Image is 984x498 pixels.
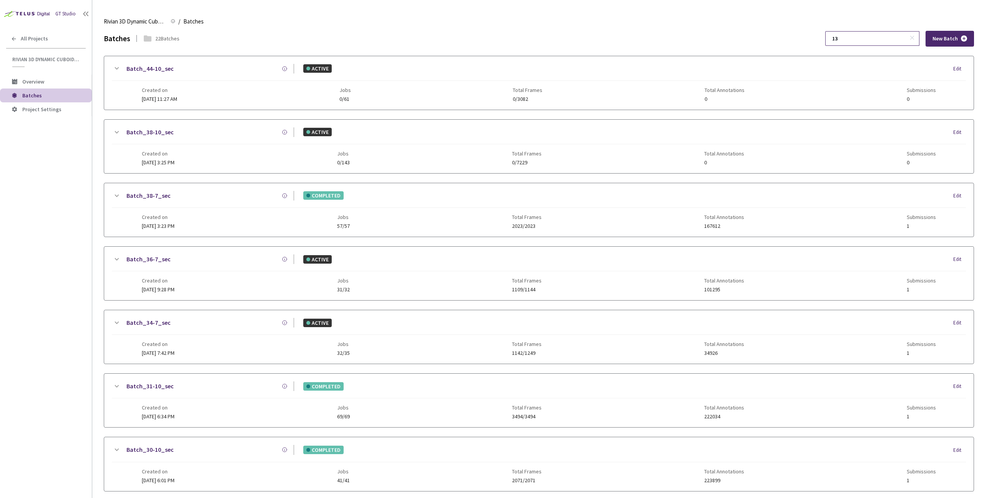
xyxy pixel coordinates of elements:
span: Batches [183,17,204,26]
div: Batch_30-10_secCOMPLETEDEditCreated on[DATE] 6:01 PMJobs41/41Total Frames2071/2071Total Annotatio... [104,437,974,491]
span: Jobs [337,341,350,347]
div: Batch_38-10_secACTIVEEditCreated on[DATE] 3:25 PMJobs0/143Total Frames0/7229Total Annotations0Sub... [104,120,974,173]
span: Total Frames [513,87,542,93]
span: Submissions [907,277,936,284]
span: Submissions [907,404,936,411]
span: 222034 [704,414,744,419]
span: 2071/2071 [512,478,542,483]
span: Jobs [337,214,350,220]
div: ACTIVE [303,319,332,327]
div: Batch_38-7_secCOMPLETEDEditCreated on[DATE] 3:23 PMJobs57/57Total Frames2023/2023Total Annotation... [104,183,974,237]
span: [DATE] 9:28 PM [142,286,175,293]
span: Submissions [907,87,936,93]
div: Batches [104,33,130,44]
span: Submissions [907,468,936,475]
span: 0 [704,160,744,165]
span: Created on [142,87,177,93]
div: 22 Batches [155,35,180,42]
a: Batch_34-7_sec [126,318,171,328]
span: 1142/1249 [512,350,542,356]
span: Total Frames [512,214,542,220]
span: Total Annotations [705,87,745,93]
span: Jobs [337,468,350,475]
span: Jobs [337,404,350,411]
span: Total Frames [512,404,542,411]
span: Created on [142,214,175,220]
span: [DATE] 3:23 PM [142,222,175,229]
div: ACTIVE [303,64,332,73]
span: [DATE] 7:42 PM [142,349,175,356]
span: Total Annotations [704,404,744,411]
span: Submissions [907,214,936,220]
span: Jobs [337,277,350,284]
span: Created on [142,404,175,411]
div: ACTIVE [303,255,332,264]
span: Created on [142,150,175,157]
span: 1 [907,287,936,292]
span: Total Frames [512,150,542,157]
span: Total Annotations [704,150,744,157]
div: COMPLETED [303,382,344,391]
div: Edit [953,319,966,327]
span: Rivian 3D Dynamic Cuboids[2024-25] [12,56,81,63]
span: [DATE] 3:25 PM [142,159,175,166]
a: Batch_44-10_sec [126,64,174,74]
span: 57/57 [337,223,350,229]
span: Total Annotations [704,468,744,475]
div: Edit [953,446,966,454]
span: Project Settings [22,106,61,113]
div: COMPLETED [303,446,344,454]
div: Edit [953,192,966,200]
span: 1109/1144 [512,287,542,292]
span: Batches [22,92,42,99]
span: 0 [907,96,936,102]
span: Submissions [907,341,936,347]
span: Total Annotations [704,277,744,284]
div: Edit [953,129,966,136]
span: Overview [22,78,44,85]
div: Edit [953,65,966,73]
span: All Projects [21,35,48,42]
div: ACTIVE [303,128,332,136]
span: Total Frames [512,468,542,475]
span: Total Annotations [704,341,744,347]
span: 223899 [704,478,744,483]
a: Batch_30-10_sec [126,445,174,455]
span: 0/143 [337,160,350,165]
span: 0 [705,96,745,102]
span: 2023/2023 [512,223,542,229]
a: Batch_38-7_sec [126,191,171,201]
div: Edit [953,256,966,263]
span: 32/35 [337,350,350,356]
div: Batch_34-7_secACTIVEEditCreated on[DATE] 7:42 PMJobs32/35Total Frames1142/1249Total Annotations34... [104,310,974,364]
span: Created on [142,468,175,475]
span: Jobs [339,87,351,93]
span: 167612 [704,223,744,229]
span: 1 [907,350,936,356]
span: 1 [907,223,936,229]
span: [DATE] 6:34 PM [142,413,175,420]
span: [DATE] 6:01 PM [142,477,175,484]
div: COMPLETED [303,191,344,200]
div: Batch_44-10_secACTIVEEditCreated on[DATE] 11:27 AMJobs0/61Total Frames0/3082Total Annotations0Sub... [104,56,974,110]
span: 0/3082 [513,96,542,102]
a: Batch_31-10_sec [126,381,174,391]
span: Total Annotations [704,214,744,220]
input: Search [828,32,909,45]
span: 101295 [704,287,744,292]
span: [DATE] 11:27 AM [142,95,177,102]
a: Batch_36-7_sec [126,254,171,264]
div: Batch_36-7_secACTIVEEditCreated on[DATE] 9:28 PMJobs31/32Total Frames1109/1144Total Annotations10... [104,247,974,300]
span: New Batch [932,35,958,42]
span: Created on [142,277,175,284]
div: Edit [953,383,966,390]
span: 31/32 [337,287,350,292]
span: 3494/3494 [512,414,542,419]
span: 1 [907,414,936,419]
span: Total Frames [512,341,542,347]
span: Rivian 3D Dynamic Cuboids[2024-25] [104,17,166,26]
span: 0/61 [339,96,351,102]
span: 0 [907,160,936,165]
span: Submissions [907,150,936,157]
span: Created on [142,341,175,347]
